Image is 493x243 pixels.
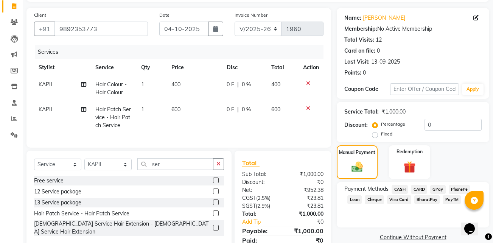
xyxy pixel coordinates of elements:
[242,106,251,114] span: 0 %
[258,195,269,201] span: 2.5%
[338,234,488,241] a: Continue Without Payment
[227,81,234,89] span: 0 F
[443,195,461,204] span: PayTM
[235,12,267,19] label: Invoice Number
[34,188,81,196] div: 12 Service package
[137,158,213,170] input: Search or Scan
[382,108,406,116] div: ₹1,000.00
[159,12,170,19] label: Date
[39,106,54,113] span: KAPIL
[344,58,370,66] div: Last Visit:
[39,81,54,88] span: KAPIL
[267,59,299,76] th: Total
[392,185,408,194] span: CASH
[365,195,384,204] span: Cheque
[283,194,330,202] div: ₹23.81
[236,210,283,218] div: Total:
[344,25,377,33] div: Membership:
[242,202,256,209] span: SGST
[242,81,251,89] span: 0 %
[283,226,330,235] div: ₹1,000.00
[390,83,459,95] input: Enter Offer / Coupon Code
[236,226,283,235] div: Payable:
[95,106,131,129] span: Hair Patch Service - Hair Patch Service
[283,178,330,186] div: ₹0
[381,131,392,137] label: Fixed
[344,36,374,44] div: Total Visits:
[387,195,411,204] span: Visa Card
[344,69,361,77] div: Points:
[414,195,440,204] span: BharatPay
[171,106,180,113] span: 600
[344,121,368,129] div: Discount:
[242,159,260,167] span: Total
[344,25,482,33] div: No Active Membership
[344,108,379,116] div: Service Total:
[34,12,46,19] label: Client
[283,210,330,218] div: ₹1,000.00
[363,69,366,77] div: 0
[430,185,446,194] span: GPay
[291,218,329,226] div: ₹0
[371,58,400,66] div: 13-09-2025
[462,84,484,95] button: Apply
[137,59,167,76] th: Qty
[271,106,280,113] span: 600
[35,45,329,59] div: Services
[34,22,55,36] button: +91
[141,81,144,88] span: 1
[227,106,234,114] span: 0 F
[237,81,239,89] span: |
[167,59,222,76] th: Price
[34,59,91,76] th: Stylist
[236,178,283,186] div: Discount:
[236,170,283,178] div: Sub Total:
[348,160,366,173] img: _cash.svg
[397,148,423,155] label: Redemption
[411,185,427,194] span: CARD
[381,121,405,128] label: Percentage
[376,36,382,44] div: 12
[339,149,375,156] label: Manual Payment
[461,213,485,235] iframe: chat widget
[271,81,280,88] span: 400
[91,59,137,76] th: Service
[283,202,330,210] div: ₹23.81
[363,14,405,22] a: [PERSON_NAME]
[171,81,180,88] span: 400
[344,47,375,55] div: Card on file:
[344,185,389,193] span: Payment Methods
[141,106,144,113] span: 1
[257,203,269,209] span: 2.5%
[34,199,81,207] div: 13 Service package
[344,14,361,22] div: Name:
[236,186,283,194] div: Net:
[242,195,256,201] span: CGST
[34,210,129,218] div: Hair Patch Service - Hair Patch Service
[34,220,210,236] div: [DEMOGRAPHIC_DATA] Service Hair Extension - [DEMOGRAPHIC_DATA] Service Hair Extension
[449,185,470,194] span: PhonePe
[95,81,127,96] span: Hair Colour - Hair Colour
[344,85,390,93] div: Coupon Code
[236,202,283,210] div: ( )
[283,170,330,178] div: ₹1,000.00
[299,59,323,76] th: Action
[54,22,148,36] input: Search by Name/Mobile/Email/Code
[34,177,64,185] div: Free service
[283,186,330,194] div: ₹952.38
[400,160,419,174] img: _gift.svg
[347,195,362,204] span: Loan
[377,47,380,55] div: 0
[236,194,283,202] div: ( )
[222,59,267,76] th: Disc
[237,106,239,114] span: |
[236,218,291,226] a: Add Tip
